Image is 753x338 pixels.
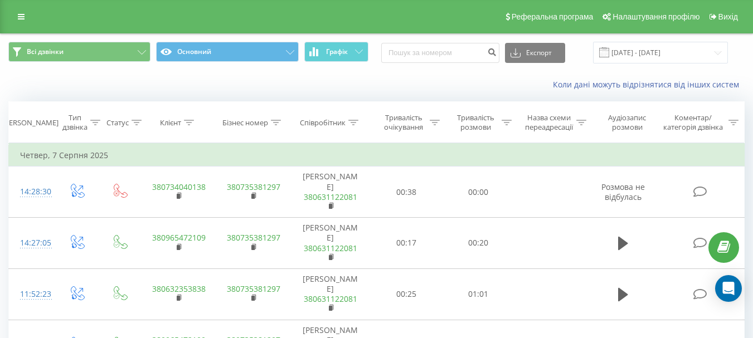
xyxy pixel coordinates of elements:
[443,268,514,320] td: 01:01
[290,268,371,320] td: [PERSON_NAME]
[9,144,745,166] td: Четвер, 7 Серпня 2025
[152,232,206,243] a: 380965472109
[227,182,280,192] a: 380735381297
[8,42,150,62] button: Всі дзвінки
[304,243,357,253] a: 380631122081
[20,232,43,254] div: 14:27:05
[326,48,348,56] span: Графік
[300,118,346,128] div: Співробітник
[156,42,298,62] button: Основний
[106,118,129,128] div: Статус
[27,47,64,56] span: Всі дзвінки
[290,166,371,218] td: [PERSON_NAME]
[227,283,280,294] a: 380735381297
[524,113,574,132] div: Назва схеми переадресації
[718,12,738,21] span: Вихід
[512,12,594,21] span: Реферальна програма
[62,113,88,132] div: Тип дзвінка
[2,118,59,128] div: [PERSON_NAME]
[443,166,514,218] td: 00:00
[660,113,726,132] div: Коментар/категорія дзвінка
[599,113,655,132] div: Аудіозапис розмови
[381,113,427,132] div: Тривалість очікування
[505,43,565,63] button: Експорт
[613,12,699,21] span: Налаштування профілю
[152,283,206,294] a: 380632353838
[371,268,443,320] td: 00:25
[304,293,357,304] a: 380631122081
[304,42,368,62] button: Графік
[715,275,742,302] div: Open Intercom Messenger
[371,218,443,269] td: 00:17
[601,182,645,202] span: Розмова не відбулась
[381,43,499,63] input: Пошук за номером
[152,182,206,192] a: 380734040138
[304,192,357,202] a: 380631122081
[222,118,268,128] div: Бізнес номер
[290,218,371,269] td: [PERSON_NAME]
[227,232,280,243] a: 380735381297
[553,79,745,90] a: Коли дані можуть відрізнятися вiд інших систем
[20,283,43,305] div: 11:52:23
[160,118,181,128] div: Клієнт
[453,113,499,132] div: Тривалість розмови
[443,218,514,269] td: 00:20
[20,181,43,203] div: 14:28:30
[371,166,443,218] td: 00:38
